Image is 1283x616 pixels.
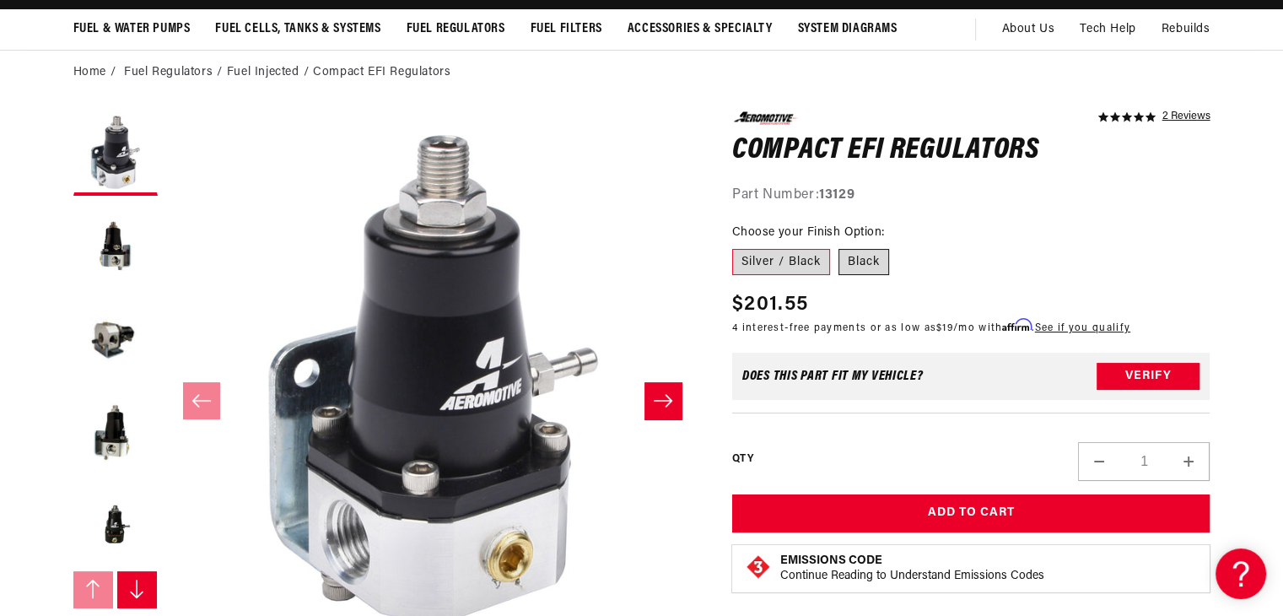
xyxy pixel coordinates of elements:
li: Fuel Injected [227,63,313,82]
span: Fuel Filters [531,20,602,38]
strong: 13129 [819,188,854,202]
summary: Tech Help [1067,9,1148,50]
div: Does This part fit My vehicle? [742,370,924,383]
p: 4 interest-free payments or as low as /mo with . [732,320,1130,336]
label: Silver / Black [732,249,830,276]
summary: Rebuilds [1149,9,1223,50]
a: See if you qualify - Learn more about Affirm Financing (opens in modal) [1035,323,1130,333]
summary: Fuel Filters [518,9,615,49]
p: Continue Reading to Understand Emissions Codes [780,569,1044,584]
button: Load image 1 in gallery view [73,111,158,196]
span: Accessories & Specialty [628,20,773,38]
li: Fuel Regulators [124,63,227,82]
span: $201.55 [732,289,808,320]
span: Tech Help [1080,20,1135,39]
a: About Us [989,9,1067,50]
summary: Fuel Regulators [394,9,518,49]
button: Slide right [117,571,158,608]
span: System Diagrams [798,20,898,38]
img: Emissions code [745,554,772,581]
span: $19 [936,323,953,333]
span: Fuel & Water Pumps [73,20,191,38]
label: Black [838,249,889,276]
span: Fuel Cells, Tanks & Systems [215,20,380,38]
span: Rebuilds [1162,20,1210,39]
span: Affirm [1002,319,1032,332]
div: Part Number: [732,185,1210,207]
strong: Emissions Code [780,554,882,567]
legend: Choose your Finish Option: [732,224,886,241]
summary: Fuel & Water Pumps [61,9,203,49]
button: Verify [1097,363,1199,390]
button: Load image 2 in gallery view [73,204,158,289]
button: Load image 3 in gallery view [73,297,158,381]
summary: Fuel Cells, Tanks & Systems [202,9,393,49]
label: QTY [732,452,753,467]
summary: Accessories & Specialty [615,9,785,49]
button: Slide left [73,571,114,608]
nav: breadcrumbs [73,63,1210,82]
a: Home [73,63,106,82]
span: About Us [1001,23,1054,35]
summary: System Diagrams [785,9,910,49]
button: Emissions CodeContinue Reading to Understand Emissions Codes [780,554,1044,584]
button: Load image 4 in gallery view [73,390,158,474]
span: Fuel Regulators [407,20,505,38]
li: Compact EFI Regulators [313,63,450,82]
button: Load image 5 in gallery view [73,483,158,567]
button: Slide left [183,382,220,419]
h1: Compact EFI Regulators [732,138,1210,165]
a: 2 reviews [1162,111,1210,123]
button: Add to Cart [732,494,1210,532]
button: Slide right [644,382,682,419]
